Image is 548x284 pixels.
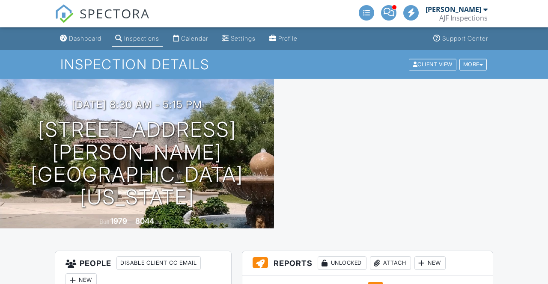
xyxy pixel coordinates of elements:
[124,35,159,42] div: Inspections
[110,216,127,225] div: 1979
[242,251,493,275] h3: Reports
[278,35,298,42] div: Profile
[409,59,456,70] div: Client View
[218,31,259,47] a: Settings
[55,12,150,30] a: SPECTORA
[414,256,446,270] div: New
[69,35,101,42] div: Dashboard
[80,4,150,22] span: SPECTORA
[155,219,167,225] span: sq. ft.
[181,35,208,42] div: Calendar
[370,256,411,270] div: Attach
[408,61,459,67] a: Client View
[318,256,366,270] div: Unlocked
[135,216,154,225] div: 8044
[55,4,74,23] img: The Best Home Inspection Software - Spectora
[170,31,211,47] a: Calendar
[426,5,481,14] div: [PERSON_NAME]
[112,31,163,47] a: Inspections
[57,31,105,47] a: Dashboard
[100,219,109,225] span: Built
[442,35,488,42] div: Support Center
[266,31,301,47] a: Profile
[72,99,202,110] h3: [DATE] 8:30 am - 5:15 pm
[439,14,488,22] div: AJF Inspections
[60,57,488,72] h1: Inspection Details
[14,118,260,209] h1: [STREET_ADDRESS][PERSON_NAME] [GEOGRAPHIC_DATA][US_STATE]
[430,31,491,47] a: Support Center
[231,35,256,42] div: Settings
[459,59,487,70] div: More
[116,256,201,270] div: Disable Client CC Email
